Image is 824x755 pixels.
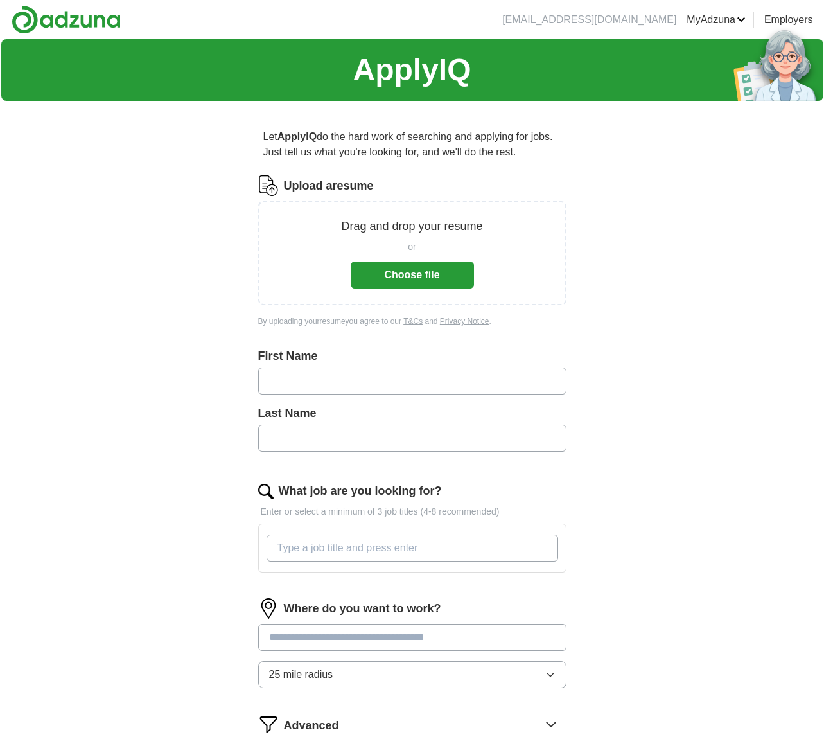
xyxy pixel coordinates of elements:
label: Last Name [258,405,566,422]
img: Adzuna logo [12,5,121,34]
img: filter [258,714,279,734]
label: Upload a resume [284,177,374,195]
a: Privacy Notice [440,317,489,326]
a: T&Cs [403,317,423,326]
button: Choose file [351,262,474,289]
a: Employers [764,12,813,28]
div: By uploading your resume you agree to our and . [258,315,566,327]
img: CV Icon [258,175,279,196]
li: [EMAIL_ADDRESS][DOMAIN_NAME] [502,12,676,28]
p: Drag and drop your resume [341,218,482,235]
strong: ApplyIQ [277,131,317,142]
img: search.png [258,484,274,499]
a: MyAdzuna [687,12,746,28]
span: or [408,240,416,254]
h1: ApplyIQ [353,47,471,93]
img: location.png [258,598,279,619]
button: 25 mile radius [258,661,566,688]
label: First Name [258,348,566,365]
input: Type a job title and press enter [267,535,558,562]
p: Enter or select a minimum of 3 job titles (4-8 recommended) [258,505,566,519]
span: Advanced [284,717,339,734]
label: Where do you want to work? [284,600,441,617]
label: What job are you looking for? [279,483,442,500]
p: Let do the hard work of searching and applying for jobs. Just tell us what you're looking for, an... [258,124,566,165]
span: 25 mile radius [269,667,333,682]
